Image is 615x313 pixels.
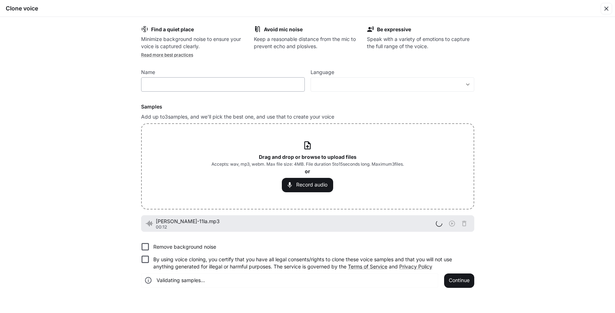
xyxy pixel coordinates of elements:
p: Speak with a variety of emotions to capture the full range of the voice. [367,36,474,50]
a: Privacy Policy [399,263,432,270]
p: Add up to 3 samples, and we'll pick the best one, and use that to create your voice [141,113,474,120]
span: Accepts: wav, mp3, webm. Max file size: 4MB. File duration 5 to 15 seconds long. Maximum 3 files. [211,161,404,168]
h6: Samples [141,103,474,110]
p: Remove background noise [153,243,216,250]
h5: Clone voice [6,4,38,12]
b: Be expressive [377,26,411,32]
p: 00:12 [156,225,436,229]
b: Drag and drop or browse to upload files [259,154,357,160]
p: Keep a reasonable distance from the mic to prevent echo and plosives. [254,36,361,50]
a: Read more best practices [141,52,193,57]
b: or [305,168,310,174]
button: Record audio [282,178,333,192]
p: Minimize background noise to ensure your voice is captured clearly. [141,36,248,50]
div: ​ [311,81,474,88]
b: Avoid mic noise [264,26,303,32]
b: Find a quiet place [151,26,194,32]
p: By using voice cloning, you certify that you have all legal consents/rights to clone these voice ... [153,256,469,270]
div: Validating samples... [157,274,205,287]
p: Language [311,70,334,75]
p: Name [141,70,155,75]
a: Terms of Service [348,263,387,270]
button: Continue [444,273,474,288]
span: [PERSON_NAME]-11la.mp3 [156,218,436,225]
